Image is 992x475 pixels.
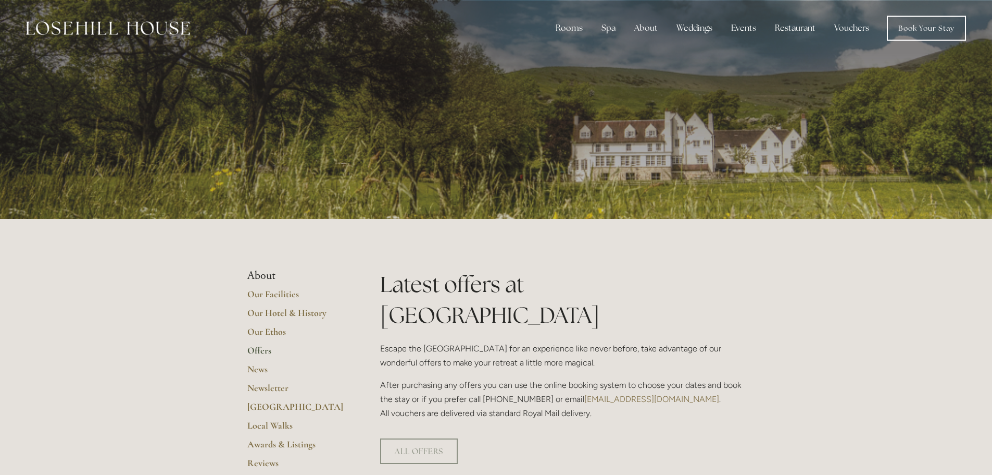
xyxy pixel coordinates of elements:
[380,342,745,370] p: Escape the [GEOGRAPHIC_DATA] for an experience like never before, take advantage of our wonderful...
[247,363,347,382] a: News
[826,18,877,39] a: Vouchers
[26,21,190,35] img: Losehill House
[247,382,347,401] a: Newsletter
[593,18,624,39] div: Spa
[668,18,721,39] div: Weddings
[380,378,745,421] p: After purchasing any offers you can use the online booking system to choose your dates and book t...
[247,307,347,326] a: Our Hotel & History
[247,326,347,345] a: Our Ethos
[626,18,666,39] div: About
[380,439,458,464] a: ALL OFFERS
[247,288,347,307] a: Our Facilities
[547,18,591,39] div: Rooms
[584,394,719,404] a: [EMAIL_ADDRESS][DOMAIN_NAME]
[247,420,347,439] a: Local Walks
[247,401,347,420] a: [GEOGRAPHIC_DATA]
[247,439,347,457] a: Awards & Listings
[723,18,764,39] div: Events
[767,18,824,39] div: Restaurant
[247,345,347,363] a: Offers
[247,269,347,283] li: About
[887,16,966,41] a: Book Your Stay
[380,269,745,331] h1: Latest offers at [GEOGRAPHIC_DATA]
